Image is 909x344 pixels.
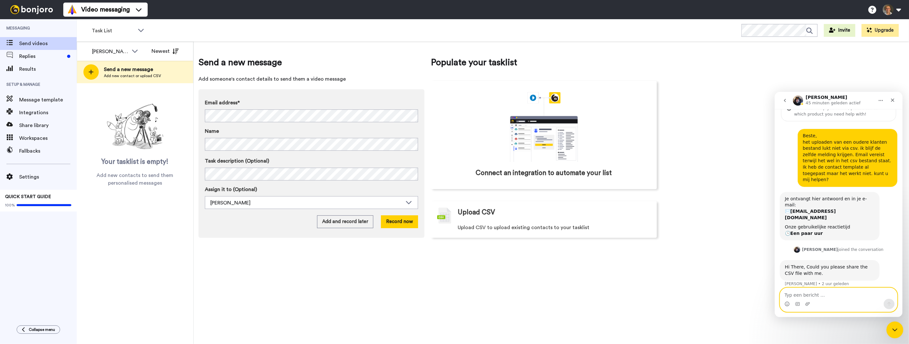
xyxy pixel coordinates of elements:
[19,52,65,60] span: Replies
[198,56,424,69] span: Send a new message
[496,92,592,162] div: animation
[19,96,77,104] span: Message template
[19,147,77,155] span: Fallbacks
[147,45,183,58] button: Newest
[103,101,167,152] img: ready-set-action.png
[862,24,899,37] button: Upgrade
[19,65,77,73] span: Results
[317,215,373,228] button: Add and record later
[476,168,612,178] span: Connect an integration to automate your list
[19,134,77,142] span: Workspaces
[86,172,184,187] span: Add new contacts to send them personalised messages
[17,325,60,334] button: Collapse menu
[458,208,495,217] span: Upload CSV
[437,208,451,224] img: csv-grey.png
[205,99,418,107] label: Email address*
[775,92,903,317] iframe: Intercom live chat
[458,224,589,231] span: Upload CSV to upload existing contacts to your tasklist
[381,215,418,228] button: Record now
[19,40,77,47] span: Send videos
[887,322,904,339] iframe: Intercom live chat
[19,173,77,181] span: Settings
[205,127,219,135] span: Name
[92,48,128,55] div: [PERSON_NAME]
[210,199,402,207] div: [PERSON_NAME]
[92,27,135,35] span: Task List
[8,5,56,14] img: bj-logo-header-white.svg
[431,56,657,69] span: Populate your tasklist
[205,186,418,193] label: Assign it to (Optional)
[19,122,77,129] span: Share library
[19,109,77,116] span: Integrations
[824,24,855,37] button: Invite
[102,157,169,167] span: Your tasklist is empty!
[67,4,77,15] img: vm-color.svg
[104,66,161,73] span: Send a new message
[104,73,161,78] span: Add new contact or upload CSV
[81,5,130,14] span: Video messaging
[198,75,424,83] span: Add someone's contact details to send them a video message
[5,195,51,199] span: QUICK START GUIDE
[29,327,55,332] span: Collapse menu
[5,203,15,208] span: 100%
[205,157,418,165] label: Task description (Optional)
